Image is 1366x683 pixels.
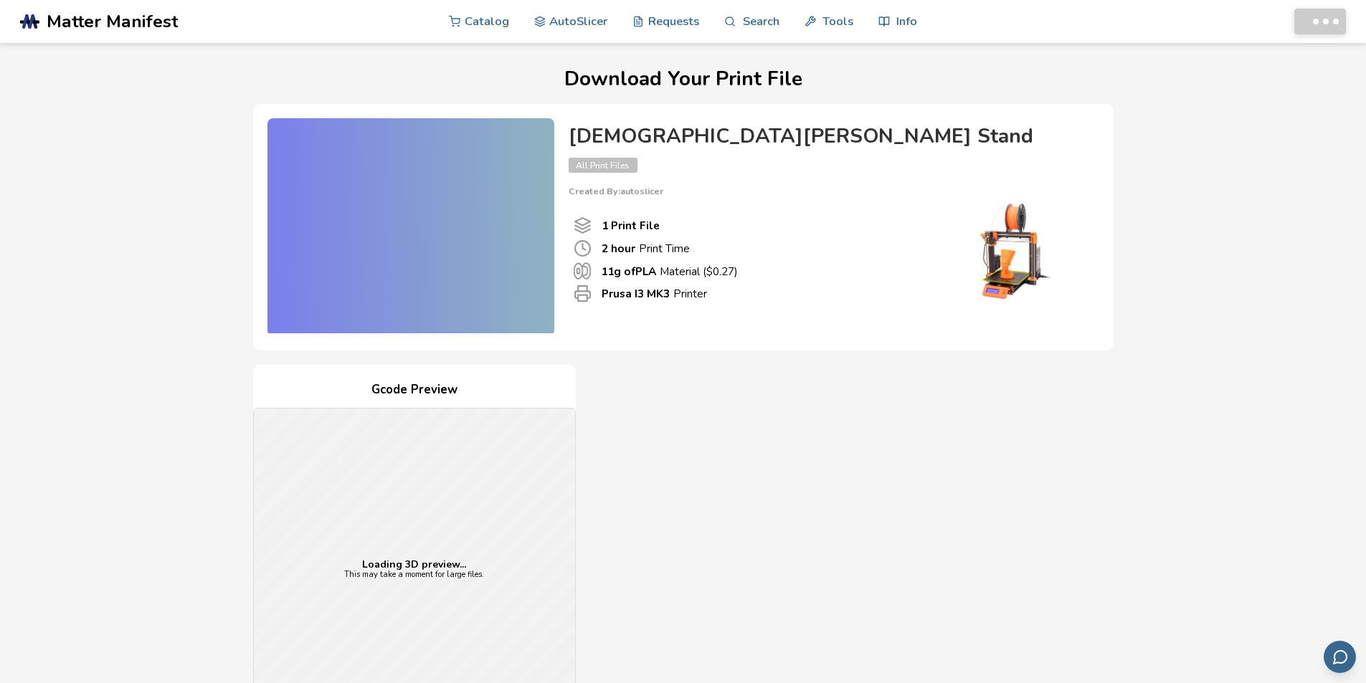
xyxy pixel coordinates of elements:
p: This may take a moment for large files. [344,570,484,580]
button: Send feedback via email [1324,641,1356,673]
b: 11 g of PLA [601,264,656,279]
h4: Gcode Preview [253,379,576,401]
p: Loading 3D preview... [344,559,484,570]
b: 1 Print File [602,218,660,233]
span: Matter Manifest [47,11,178,32]
p: Created By: autoslicer [569,186,1085,196]
b: 2 hour [602,241,635,256]
span: All Print Files [569,158,637,173]
h1: Download Your Print File [27,68,1339,90]
p: Printer [602,286,707,301]
p: Material ($ 0.27 ) [601,264,738,279]
p: Print Time [602,241,690,256]
h4: [DEMOGRAPHIC_DATA][PERSON_NAME] Stand [569,125,1085,148]
span: Printer [574,285,592,302]
b: Prusa I3 MK3 [602,286,670,301]
span: Material Used [574,262,591,280]
span: Print Time [574,239,592,257]
span: Number Of Print files [574,216,592,234]
img: Printer [942,196,1085,304]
